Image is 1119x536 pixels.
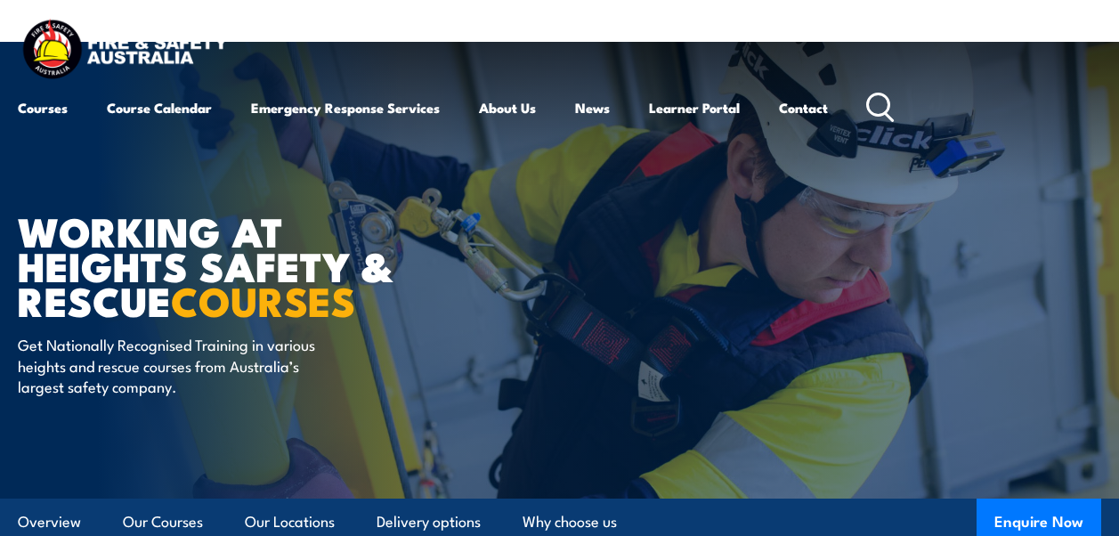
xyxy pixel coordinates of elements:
h1: WORKING AT HEIGHTS SAFETY & RESCUE [18,213,458,317]
strong: COURSES [171,269,355,330]
a: About Us [479,86,536,129]
a: Course Calendar [107,86,212,129]
a: Learner Portal [649,86,740,129]
a: Courses [18,86,68,129]
a: Contact [779,86,828,129]
a: Emergency Response Services [251,86,440,129]
p: Get Nationally Recognised Training in various heights and rescue courses from Australia’s largest... [18,334,343,396]
a: News [575,86,610,129]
